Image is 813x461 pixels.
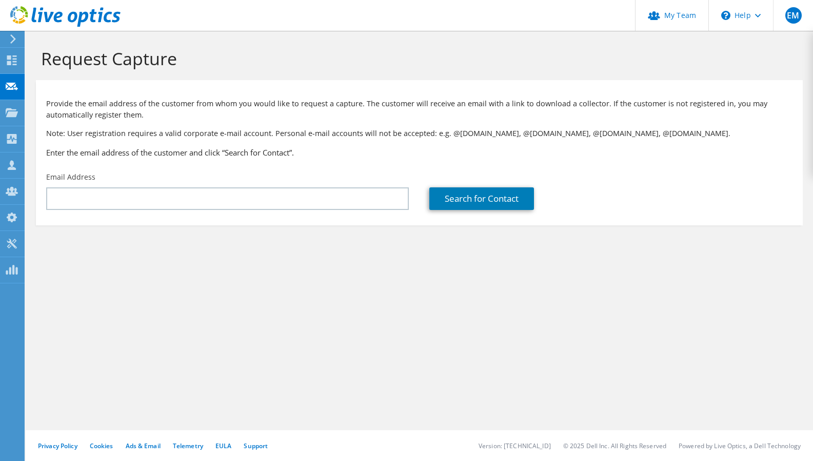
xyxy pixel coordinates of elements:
[46,172,95,182] label: Email Address
[46,128,792,139] p: Note: User registration requires a valid corporate e-mail account. Personal e-mail accounts will ...
[479,441,551,450] li: Version: [TECHNICAL_ID]
[563,441,666,450] li: © 2025 Dell Inc. All Rights Reserved
[215,441,231,450] a: EULA
[721,11,730,20] svg: \n
[173,441,203,450] a: Telemetry
[785,7,802,24] span: EM
[41,48,792,69] h1: Request Capture
[46,147,792,158] h3: Enter the email address of the customer and click “Search for Contact”.
[679,441,801,450] li: Powered by Live Optics, a Dell Technology
[429,187,534,210] a: Search for Contact
[90,441,113,450] a: Cookies
[244,441,268,450] a: Support
[38,441,77,450] a: Privacy Policy
[126,441,161,450] a: Ads & Email
[46,98,792,121] p: Provide the email address of the customer from whom you would like to request a capture. The cust...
